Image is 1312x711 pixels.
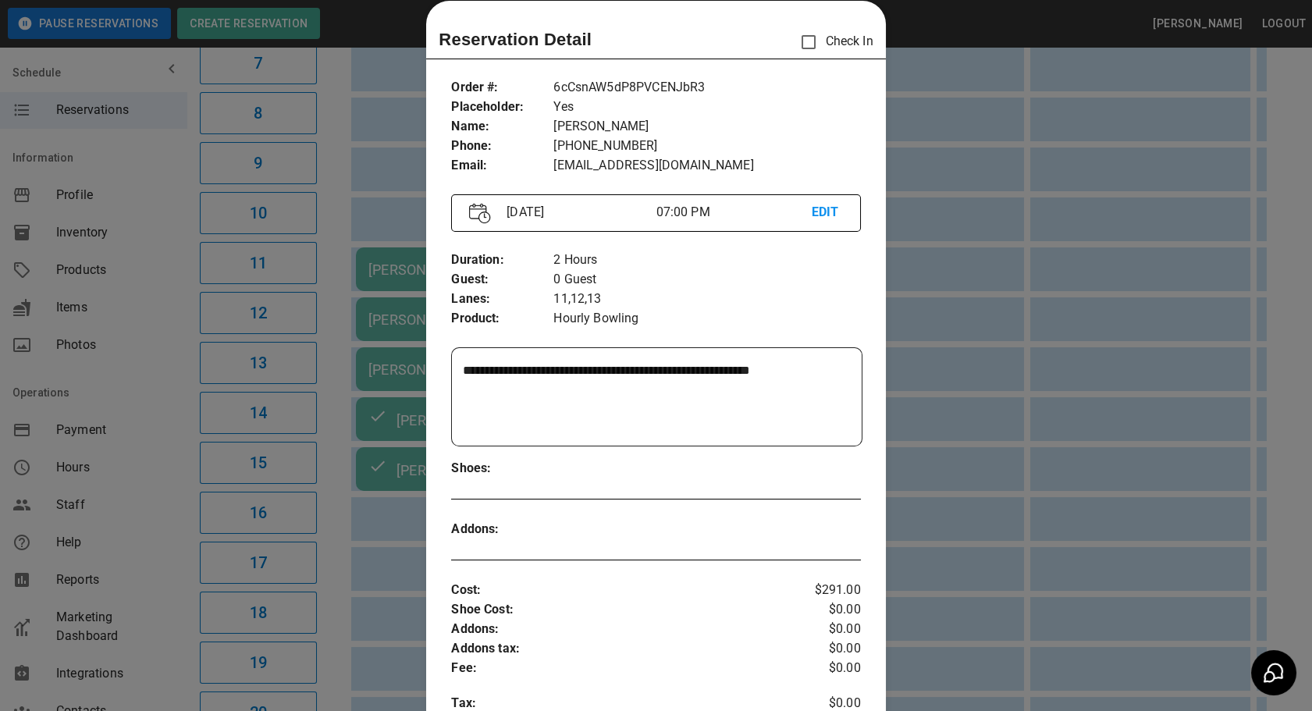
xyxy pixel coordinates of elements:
[500,203,656,222] p: [DATE]
[451,251,553,270] p: Duration :
[553,156,860,176] p: [EMAIL_ADDRESS][DOMAIN_NAME]
[451,309,553,329] p: Product :
[451,581,792,600] p: Cost :
[553,117,860,137] p: [PERSON_NAME]
[553,78,860,98] p: 6cCsnAW5dP8PVCENJbR3
[451,620,792,639] p: Addons :
[451,117,553,137] p: Name :
[553,137,860,156] p: [PHONE_NUMBER]
[451,137,553,156] p: Phone :
[451,270,553,290] p: Guest :
[451,98,553,117] p: Placeholder :
[553,309,860,329] p: Hourly Bowling
[792,620,860,639] p: $0.00
[656,203,811,222] p: 07:00 PM
[451,639,792,659] p: Addons tax :
[792,659,860,678] p: $0.00
[792,600,860,620] p: $0.00
[451,290,553,309] p: Lanes :
[451,78,553,98] p: Order # :
[553,98,860,117] p: Yes
[792,581,860,600] p: $291.00
[812,203,843,222] p: EDIT
[451,659,792,678] p: Fee :
[792,26,873,59] p: Check In
[553,290,860,309] p: 11,12,13
[451,600,792,620] p: Shoe Cost :
[439,27,592,52] p: Reservation Detail
[451,459,553,478] p: Shoes :
[451,156,553,176] p: Email :
[451,520,553,539] p: Addons :
[469,203,491,224] img: Vector
[553,251,860,270] p: 2 Hours
[792,639,860,659] p: $0.00
[553,270,860,290] p: 0 Guest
